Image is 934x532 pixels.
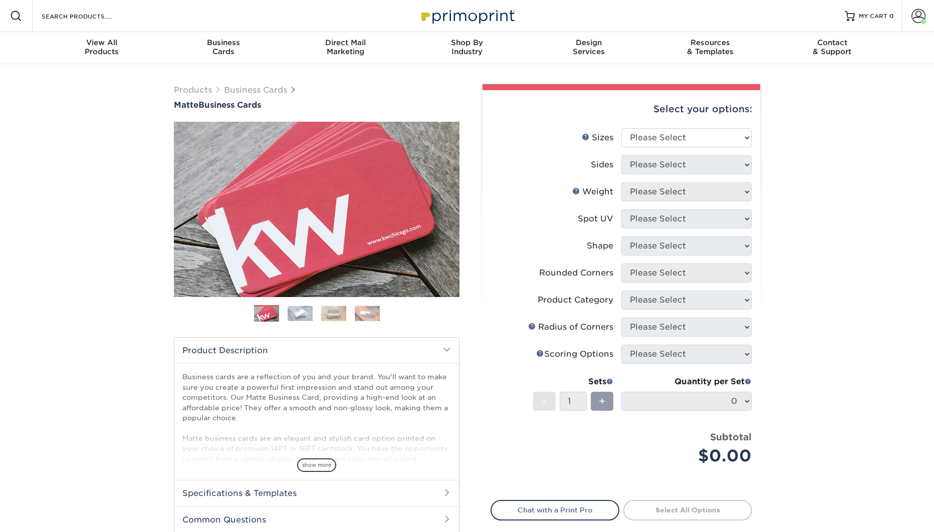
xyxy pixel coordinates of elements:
p: Business cards are a reflection of you and your brand. You'll want to make sure you create a powe... [182,372,451,514]
img: Business Cards 03 [321,306,346,321]
span: 0 [889,13,894,20]
div: Product Category [538,294,613,306]
img: Business Cards 01 [254,302,279,327]
span: View All [41,38,163,47]
img: Primoprint [417,5,517,27]
div: Sizes [582,132,613,144]
div: Radius of Corners [528,321,613,333]
a: Resources& Templates [649,32,771,64]
div: Spot UV [578,213,613,225]
div: Shape [587,240,613,252]
span: Shop By [406,38,528,47]
a: Products [174,85,212,95]
span: MY CART [859,12,887,21]
div: Cards [163,38,285,56]
div: Sides [591,159,613,171]
div: & Support [771,38,893,56]
span: Contact [771,38,893,47]
iframe: Google Customer Reviews [3,501,85,528]
span: Resources [649,38,771,47]
img: Business Cards 02 [288,306,313,321]
a: Select All Options [623,500,752,520]
span: Business [163,38,285,47]
a: Direct MailMarketing [285,32,406,64]
div: Sets [533,376,613,388]
div: Scoring Options [536,348,613,360]
h2: Specifications & Templates [174,480,459,506]
a: Shop ByIndustry [406,32,528,64]
span: Matte [174,100,198,110]
strong: Subtotal [710,431,752,442]
a: Business Cards [224,85,287,95]
span: - [542,394,547,409]
div: Rounded Corners [539,267,613,279]
a: Contact& Support [771,32,893,64]
a: DesignServices [528,32,649,64]
input: SEARCH PRODUCTS..... [41,10,138,22]
img: Matte 01 [174,67,459,352]
span: + [599,394,605,409]
h1: Business Cards [174,100,459,110]
div: Industry [406,38,528,56]
span: Direct Mail [285,38,406,47]
a: View AllProducts [41,32,163,64]
div: & Templates [649,38,771,56]
span: Design [528,38,649,47]
div: $0.00 [629,444,752,468]
a: Chat with a Print Pro [491,500,619,520]
div: Products [41,38,163,56]
div: Marketing [285,38,406,56]
div: Select your options: [491,90,752,128]
span: show more [297,458,336,472]
div: Quantity per Set [621,376,752,388]
a: MatteBusiness Cards [174,100,459,110]
a: BusinessCards [163,32,285,64]
h2: Product Description [174,338,459,363]
img: Business Cards 04 [355,306,380,321]
div: Weight [572,186,613,198]
div: Services [528,38,649,56]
